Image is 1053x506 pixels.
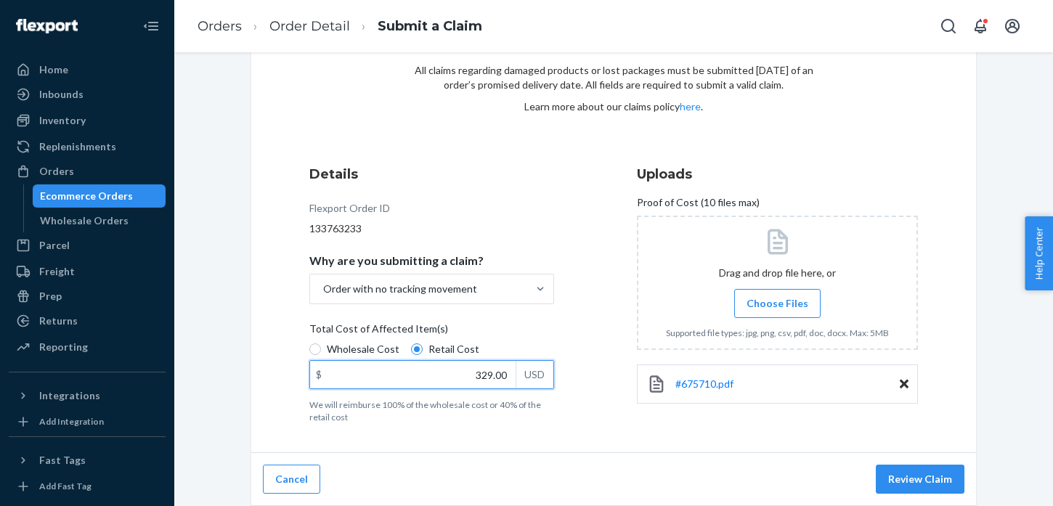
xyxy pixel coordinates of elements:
button: Help Center [1025,216,1053,290]
div: $ [310,361,328,388]
ol: breadcrumbs [186,5,494,48]
div: Returns [39,314,78,328]
a: Orders [9,160,166,183]
h3: Details [309,165,554,184]
div: 133763233 [309,221,554,236]
a: Parcel [9,234,166,257]
button: Open account menu [998,12,1027,41]
span: Choose Files [747,296,808,311]
a: Add Integration [9,413,166,430]
a: Prep [9,285,166,308]
button: Open Search Box [934,12,963,41]
div: Ecommerce Orders [40,189,133,203]
a: Submit a Claim [378,18,482,34]
div: Wholesale Orders [40,213,129,228]
input: $USD [310,361,516,388]
div: Replenishments [39,139,116,154]
p: Learn more about our claims policy . [414,99,813,114]
div: Add Fast Tag [39,480,92,492]
p: All claims regarding damaged products or lost packages must be submitted [DATE] of an order’s pro... [414,63,813,92]
input: Why are you submitting a claim?Order with no tracking movement [322,282,323,296]
button: Cancel [263,465,320,494]
button: Review Claim [876,465,964,494]
img: Flexport logo [16,19,78,33]
input: Retail Cost [411,343,423,355]
a: Add Fast Tag [9,478,166,495]
div: Orders [39,164,74,179]
div: Integrations [39,388,100,403]
div: USD [516,361,553,388]
p: Why are you submitting a claim? [309,253,484,268]
div: Freight [39,264,75,279]
span: Retail Cost [428,342,479,356]
button: Close Navigation [137,12,166,41]
span: Total Cost of Affected Item(s) [309,322,448,342]
div: Prep [39,289,62,303]
a: Home [9,58,166,81]
a: Order Detail [269,18,350,34]
span: Wholesale Cost [327,342,399,356]
a: here [680,100,701,113]
input: Wholesale Cost [309,343,321,355]
a: Replenishments [9,135,166,158]
a: Wholesale Orders [33,209,166,232]
div: Parcel [39,238,70,253]
a: Freight [9,260,166,283]
button: Fast Tags [9,449,166,472]
h3: Uploads [637,165,918,184]
div: Inventory [39,113,86,128]
a: Returns [9,309,166,332]
button: Integrations [9,384,166,407]
a: Inbounds [9,83,166,106]
div: Add Integration [39,415,104,428]
span: #675710.pdf [675,378,733,390]
div: Flexport Order ID [309,201,390,221]
a: #675710.pdf [675,377,733,391]
div: Order with no tracking movement [323,282,477,296]
a: Reporting [9,335,166,359]
a: Orders [198,18,242,34]
div: Home [39,62,68,77]
div: Reporting [39,340,88,354]
p: We will reimburse 100% of the wholesale cost or 40% of the retail cost [309,399,554,423]
a: Inventory [9,109,166,132]
div: Inbounds [39,87,84,102]
div: Fast Tags [39,453,86,468]
span: Proof of Cost (10 files max) [637,195,760,216]
button: Open notifications [966,12,995,41]
a: Ecommerce Orders [33,184,166,208]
